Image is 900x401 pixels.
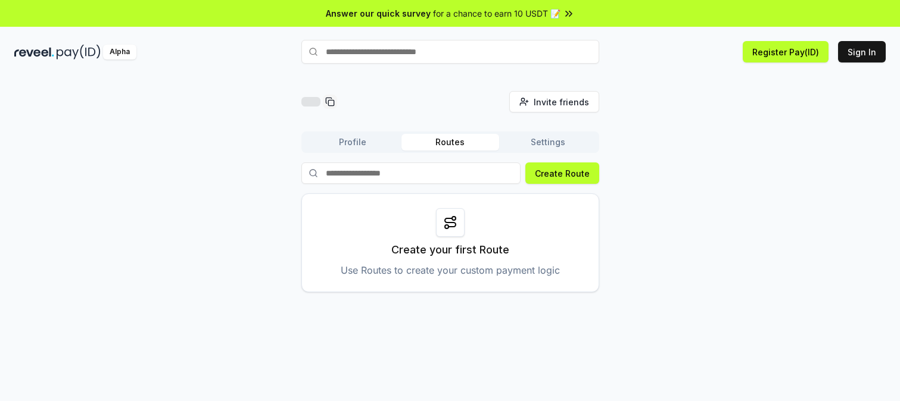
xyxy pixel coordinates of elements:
[341,263,560,277] p: Use Routes to create your custom payment logic
[326,7,431,20] span: Answer our quick survey
[743,41,829,62] button: Register Pay(ID)
[525,162,599,184] button: Create Route
[838,41,886,62] button: Sign In
[14,45,54,59] img: reveel_dark
[103,45,136,59] div: Alpha
[499,134,597,151] button: Settings
[401,134,499,151] button: Routes
[433,7,560,20] span: for a chance to earn 10 USDT 📝
[304,134,401,151] button: Profile
[391,242,509,258] p: Create your first Route
[509,91,599,112] button: Invite friends
[57,45,101,59] img: pay_id
[534,96,589,108] span: Invite friends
